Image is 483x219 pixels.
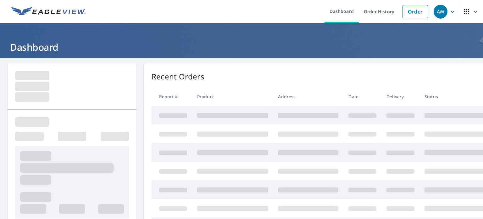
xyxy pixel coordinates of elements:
[343,87,381,106] th: Date
[152,87,192,106] th: Report #
[273,87,343,106] th: Address
[152,71,204,82] p: Recent Orders
[11,7,86,16] img: EV Logo
[192,87,273,106] th: Product
[434,5,447,19] div: AW
[8,41,475,54] h1: Dashboard
[381,87,419,106] th: Delivery
[402,5,428,18] a: Order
